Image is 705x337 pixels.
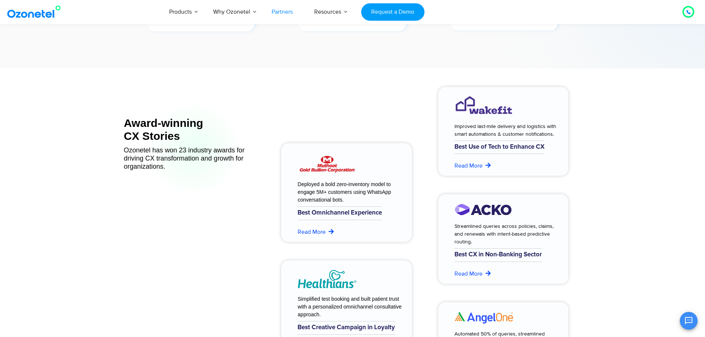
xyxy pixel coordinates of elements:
h6: Best CX in Non-Banking Sector [454,248,542,262]
a: Read More [454,269,492,278]
a: Read More [454,161,492,170]
a: Read More [298,228,335,236]
div: Streamlined queries across policies, claims, and renewals with intent-based predictive routing. [454,222,554,246]
h6: Best Use of Tech to Enhance CX [454,141,544,154]
div: Improved last-mile delivery and logistics with smart automations & customer notifications. [454,122,560,138]
h6: Best Creative Campaign in Loyalty [298,321,395,334]
h6: Best Omnichannel Experience [298,206,382,220]
div: Ozonetel has won 23 industry awards for driving CX transformation and growth for organizations. [124,146,263,171]
div: Simplified test booking and built patient trust with a personalized omnichannel consultative appr... [298,295,403,319]
div: Award-winning CX Stories [124,117,263,142]
div: Deployed a bold zero-inventory model to engage 5M+ customers using WhatsApp conversational bots. [298,181,397,204]
button: Open chat [680,312,698,330]
a: Request a Demo [361,3,424,21]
